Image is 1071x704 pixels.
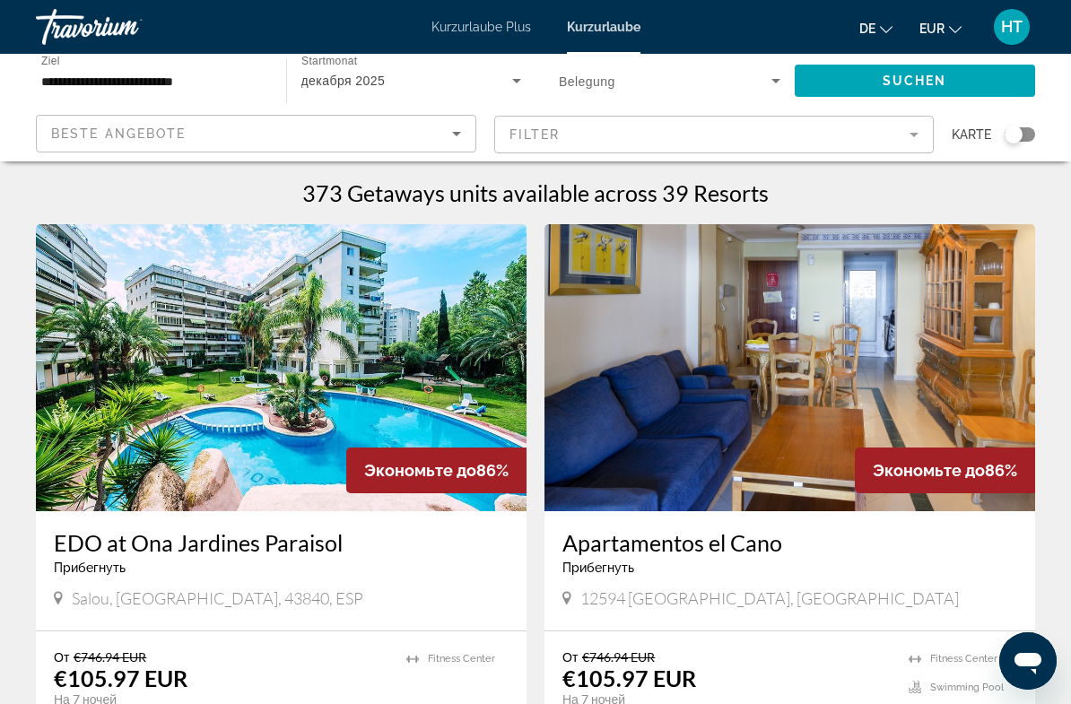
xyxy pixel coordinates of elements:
[54,665,187,691] p: €105.97 EUR
[999,632,1057,690] iframe: Schaltfläche zum Öffnen des Messaging-Fensters
[72,588,363,608] span: Salou, [GEOGRAPHIC_DATA], 43840, ESP
[855,448,1035,493] div: 86%
[36,224,527,511] img: ii_cjp1.jpg
[795,65,1036,97] button: Suchen
[567,20,640,34] a: Kurzurlaube
[54,649,69,665] span: От
[544,224,1035,511] img: 2847I01X.jpg
[562,649,578,665] span: От
[562,665,696,691] p: €105.97 EUR
[41,55,60,66] font: Ziel
[580,588,959,608] span: 12594 [GEOGRAPHIC_DATA], [GEOGRAPHIC_DATA]
[74,649,146,665] span: €746.94 EUR
[919,15,962,41] button: Währung ändern
[54,561,126,575] span: Прибегнуть
[582,649,655,665] span: €746.94 EUR
[859,15,892,41] button: Sprache ändern
[302,179,769,206] h1: 373 Getaways units available across 39 Resorts
[562,529,1017,556] a: Apartamentos el Cano
[36,4,215,50] a: Travorium
[51,123,461,144] mat-select: Sortieren nach
[346,448,527,493] div: 86%
[919,22,945,36] font: EUR
[51,126,186,141] font: Beste Angebote
[859,22,875,36] font: de
[301,74,386,88] span: декабря 2025
[873,461,985,480] span: Экономьте до
[494,115,935,154] button: Filter
[559,74,615,89] font: Belegung
[952,127,991,142] font: Karte
[562,561,634,575] span: Прибегнуть
[431,20,531,34] a: Kurzurlaube Plus
[364,461,476,480] span: Экономьте до
[883,74,947,88] font: Suchen
[428,653,495,665] span: Fitness Center
[1001,17,1023,36] font: HT
[54,529,509,556] a: EDO at Ona Jardines Paraisol
[930,653,997,665] span: Fitness Center
[930,682,1004,693] span: Swimming Pool
[988,8,1035,46] button: Benutzermenü
[301,56,357,67] font: Startmonat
